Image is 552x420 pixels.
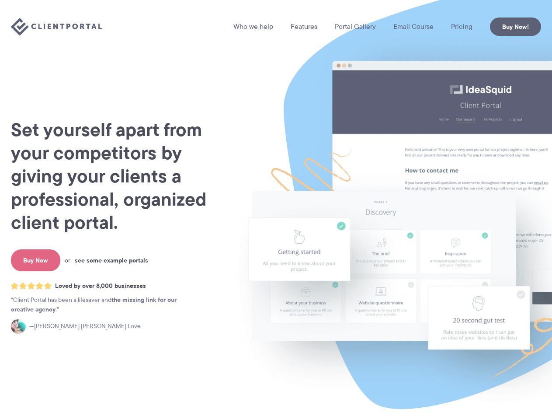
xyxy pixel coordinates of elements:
[11,249,60,271] a: Buy Now
[11,295,177,314] strong: the missing link for our creative agency
[11,118,223,234] h1: Set yourself apart from your competitors by giving your clients a professional, organized client ...
[451,23,472,30] a: Pricing
[55,282,146,290] span: Loved by over 8,000 businesses
[11,295,194,315] p: Client Portal has been a lifesaver and .
[393,23,434,30] a: Email Course
[490,17,541,36] a: Buy Now!
[335,23,376,30] a: Portal Gallery
[65,256,70,264] span: or
[75,256,148,264] a: see some example portals
[29,322,141,331] span: [PERSON_NAME] [PERSON_NAME] Love
[291,23,317,30] a: Features
[233,23,273,30] a: Who we help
